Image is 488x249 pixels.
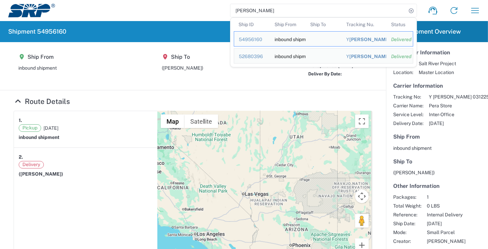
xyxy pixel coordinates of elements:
strong: 2. [19,153,23,161]
span: 1 [427,194,466,200]
h5: Ship From [393,134,481,140]
span: [DATE] [43,125,58,131]
button: Map camera controls [355,190,369,203]
a: Hide Details [14,97,70,106]
span: Delivery [19,161,44,168]
span: ([PERSON_NAME]) [162,65,203,71]
span: Internal Delivery [427,212,466,218]
h5: Ship To [393,158,481,165]
span: Salt River Project [419,60,456,67]
span: Ship Date: [393,220,421,227]
span: Packages: [393,194,421,200]
h5: Ship From [18,54,57,60]
button: Show satellite imagery [185,114,218,128]
span: Carrier Name: [393,103,423,109]
h5: Ship To [162,54,203,60]
span: Creator: [393,238,421,244]
span: ([PERSON_NAME]) [393,170,435,175]
img: srp [8,4,55,17]
table: Search Results [234,18,417,67]
div: Y TORI GALBREATH 031225 [346,36,382,42]
div: Delivered [391,53,408,59]
div: inbound shipment [18,65,57,71]
span: Delivery Date: [393,120,423,126]
span: Pickup [19,124,41,132]
th: Tracking Nu. [342,18,386,31]
span: [PERSON_NAME] [349,54,390,59]
div: Y TORI GALBREATH 080124 [346,53,382,59]
h5: Customer Information [393,49,481,56]
span: Mode: [393,229,421,235]
th: Ship To [306,18,342,31]
span: Total Weight: [393,203,421,209]
span: 0 LBS [427,203,466,209]
span: [PERSON_NAME] [427,238,466,244]
div: 54956160 [239,36,265,42]
span: [DATE] [427,220,466,227]
h2: Shipment 54956160 [8,28,66,36]
span: Reference: [393,212,421,218]
span: Deliver By Date: [308,71,342,76]
span: Location: [393,69,413,75]
header: Shipment Overview [386,21,488,42]
span: Master Location [419,69,456,75]
h5: Other Information [393,183,481,189]
span: Tracking No: [393,94,423,100]
strong: inbound shipment [19,135,59,140]
strong: 1. [19,116,22,124]
span: [PERSON_NAME] [349,37,390,42]
th: Ship From [270,18,306,31]
div: inbound shipment [275,49,301,63]
span: inbound shipment [393,145,432,151]
button: Toggle fullscreen view [355,114,369,128]
span: Service Level: [393,111,423,118]
span: ([PERSON_NAME]) [19,171,63,177]
button: Show street map [161,114,185,128]
th: Ship ID [234,18,270,31]
div: Delivered [391,36,408,42]
th: Status [386,18,413,31]
input: Shipment, tracking or reference number [230,4,406,17]
div: 52680396 [239,53,265,59]
button: Drag Pegman onto the map to open Street View [355,214,369,228]
h5: Carrier Information [393,83,481,89]
span: Small Parcel [427,229,466,235]
div: inbound shipment [275,32,301,46]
